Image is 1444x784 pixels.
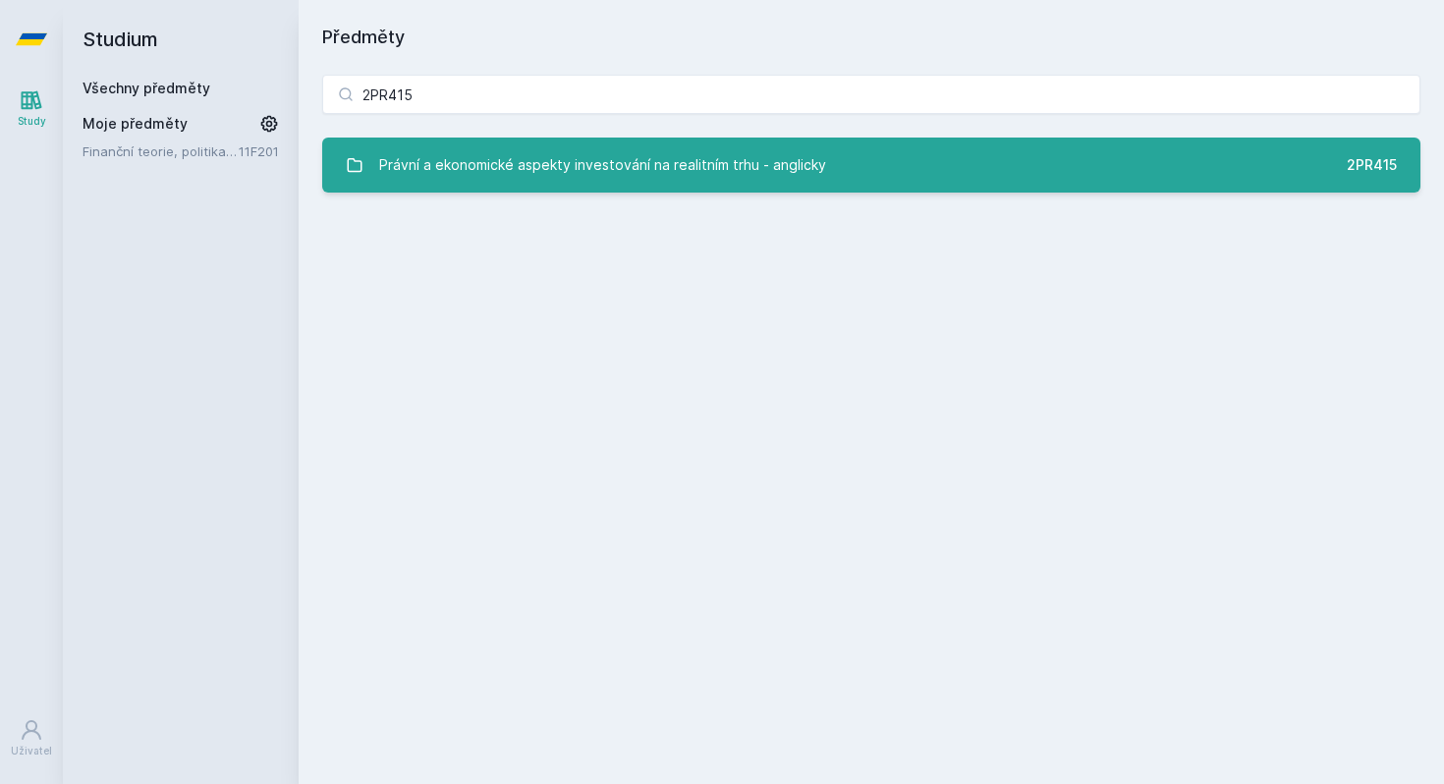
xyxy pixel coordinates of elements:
a: Všechny předměty [83,80,210,96]
a: Study [4,79,59,139]
div: 2PR415 [1347,155,1397,175]
div: Právní a ekonomické aspekty investování na realitním trhu - anglicky [379,145,826,185]
a: Finanční teorie, politika a instituce [83,141,239,161]
a: Právní a ekonomické aspekty investování na realitním trhu - anglicky 2PR415 [322,138,1420,193]
div: Study [18,114,46,129]
div: Uživatel [11,744,52,758]
a: Uživatel [4,708,59,768]
h1: Předměty [322,24,1420,51]
input: Název nebo ident předmětu… [322,75,1420,114]
span: Moje předměty [83,114,188,134]
a: 11F201 [239,143,279,159]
